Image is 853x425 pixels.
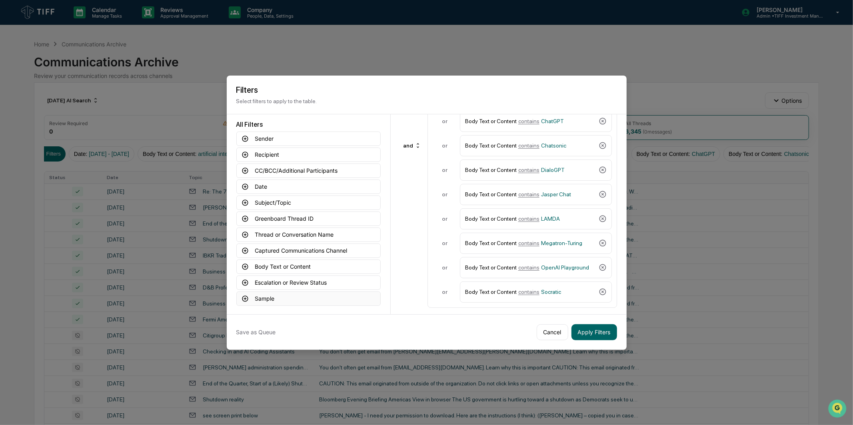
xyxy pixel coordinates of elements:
[518,167,539,173] span: contains
[541,289,561,295] span: Socratic
[541,215,560,222] span: LAMDA
[433,264,457,271] div: or
[465,285,595,299] div: Body Text or Content
[27,69,101,76] div: We're available if you need us!
[433,191,457,198] div: or
[518,289,539,295] span: contains
[236,275,381,290] button: Escalation or Review Status
[56,135,97,142] a: Powered byPylon
[433,240,457,246] div: or
[66,101,99,109] span: Attestations
[465,114,595,128] div: Body Text or Content
[465,188,595,202] div: Body Text or Content
[27,61,131,69] div: Start new chat
[433,167,457,173] div: or
[236,98,617,104] p: Select filters to apply to the table.
[433,215,457,222] div: or
[8,61,22,76] img: 1746055101610-c473b297-6a78-478c-a979-82029cc54cd1
[433,118,457,124] div: or
[537,324,568,340] button: Cancel
[236,212,381,226] button: Greenboard Thread ID
[465,236,595,250] div: Body Text or Content
[236,196,381,210] button: Subject/Topic
[518,142,539,149] span: contains
[8,117,14,123] div: 🔎
[236,180,381,194] button: Date
[541,240,582,246] span: Megatron-Turing
[541,167,565,173] span: DialoGPT
[518,118,539,124] span: contains
[827,399,849,420] iframe: Open customer support
[236,148,381,162] button: Recipient
[400,139,424,152] div: and
[80,136,97,142] span: Pylon
[433,289,457,295] div: or
[518,191,539,198] span: contains
[236,85,617,95] h2: Filters
[541,264,589,271] span: OpenAI Playground
[236,164,381,178] button: CC/BCC/Additional Participants
[541,142,566,149] span: Chatsonic
[571,324,617,340] button: Apply Filters
[518,264,539,271] span: contains
[433,142,457,149] div: or
[236,259,381,274] button: Body Text or Content
[136,64,146,73] button: Start new chat
[8,102,14,108] div: 🖐️
[5,98,55,112] a: 🖐️Preclearance
[16,116,50,124] span: Data Lookup
[541,118,564,124] span: ChatGPT
[16,101,52,109] span: Preclearance
[8,17,146,30] p: How can we help?
[518,240,539,246] span: contains
[465,212,595,226] div: Body Text or Content
[465,163,595,177] div: Body Text or Content
[55,98,102,112] a: 🗄️Attestations
[236,132,381,146] button: Sender
[465,139,595,153] div: Body Text or Content
[236,324,276,340] button: Save as Queue
[465,261,595,275] div: Body Text or Content
[5,113,54,127] a: 🔎Data Lookup
[236,227,381,242] button: Thread or Conversation Name
[541,191,571,198] span: Jasper Chat
[236,243,381,258] button: Captured Communications Channel
[236,291,381,306] button: Sample
[58,102,64,108] div: 🗄️
[236,121,381,128] div: All Filters
[518,215,539,222] span: contains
